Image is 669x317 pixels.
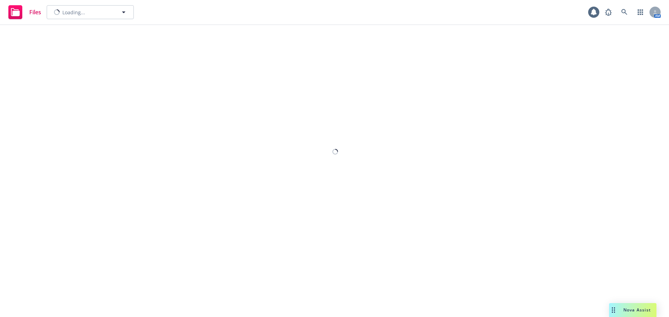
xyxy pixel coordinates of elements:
button: Nova Assist [609,303,656,317]
div: Drag to move [609,303,618,317]
a: Search [617,5,631,19]
span: Loading... [62,9,85,16]
a: Files [6,2,44,22]
a: Report a Bug [601,5,615,19]
a: Switch app [633,5,647,19]
span: Nova Assist [623,307,651,313]
span: Files [29,9,41,15]
button: Loading... [47,5,134,19]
